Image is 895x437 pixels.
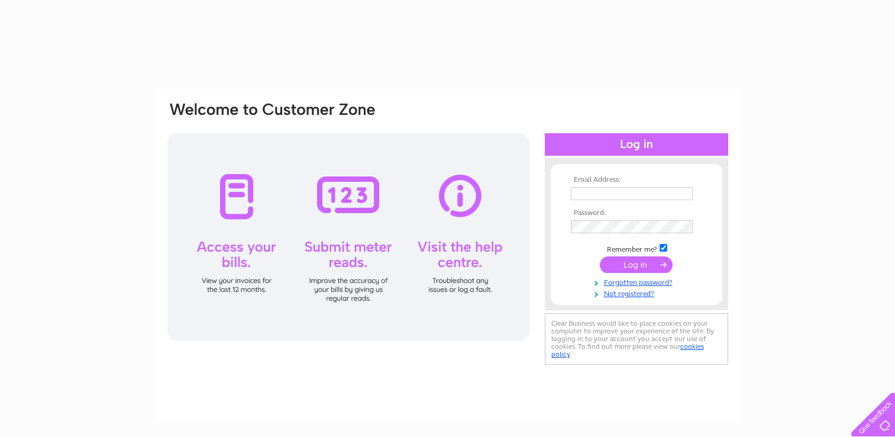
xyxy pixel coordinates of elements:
a: Not registered? [571,287,705,298]
div: Clear Business would like to place cookies on your computer to improve your experience of the sit... [545,313,728,365]
input: Submit [600,256,673,273]
th: Email Address: [568,176,705,184]
td: Remember me? [568,242,705,254]
th: Password: [568,209,705,217]
a: Forgotten password? [571,276,705,287]
a: cookies policy [551,342,704,358]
